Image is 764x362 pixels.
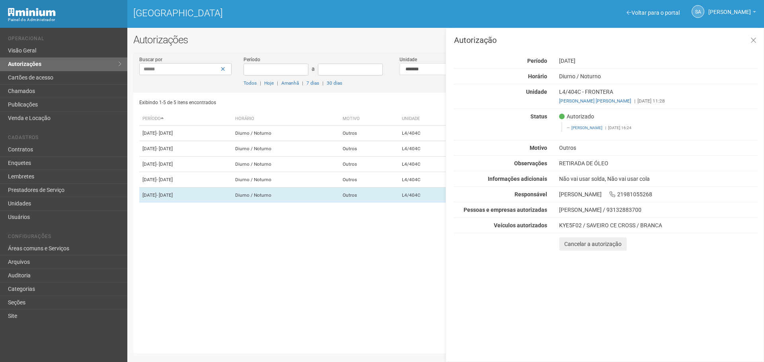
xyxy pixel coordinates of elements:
div: [PERSON_NAME] / 93132883700 [559,206,758,213]
th: Horário [232,112,340,126]
td: Diurno / Noturno [232,126,340,141]
td: [DATE] [139,126,232,141]
td: L4/404C [399,188,462,203]
span: | [260,80,261,86]
td: Outros [339,126,399,141]
strong: Observações [514,160,547,166]
strong: Motivo [530,145,547,151]
td: Diurno / Noturno [232,188,340,203]
footer: [DATE] 16:24 [567,125,753,131]
span: Autorizado [559,113,594,120]
td: L4/404C [399,157,462,172]
h1: [GEOGRAPHIC_DATA] [133,8,440,18]
td: L4/404C [399,141,462,157]
td: Diurno / Noturno [232,172,340,188]
a: [PERSON_NAME] [PERSON_NAME] [559,98,631,104]
span: | [605,126,606,130]
div: RETIRADA DE ÓLEO [553,160,764,167]
span: | [322,80,324,86]
span: - [DATE] [156,161,173,167]
label: Unidade [400,56,417,63]
span: - [DATE] [156,177,173,182]
th: Unidade [399,112,462,126]
span: Silvio Anjos [708,1,751,15]
strong: Período [527,58,547,64]
span: | [277,80,278,86]
td: Diurno / Noturno [232,157,340,172]
a: 30 dias [327,80,342,86]
td: L4/404C [399,126,462,141]
td: Outros [339,157,399,172]
strong: Pessoas e empresas autorizadas [464,207,547,213]
strong: Horário [528,73,547,79]
strong: Status [530,113,547,120]
h3: Autorização [454,36,758,44]
li: Configurações [8,234,121,242]
span: - [DATE] [156,146,173,151]
a: [PERSON_NAME] [708,10,756,16]
td: [DATE] [139,188,232,203]
td: [DATE] [139,141,232,157]
div: Outros [553,144,764,151]
div: KYE5F02 / SAVEIRO CE CROSS / BRANCA [559,222,758,229]
img: Minium [8,8,56,16]
div: L4/404C - FRONTERA [553,88,764,105]
label: Período [244,56,260,63]
h2: Autorizações [133,34,758,46]
a: Voltar para o portal [627,10,680,16]
td: L4/404C [399,172,462,188]
span: a [312,66,315,72]
td: Outros [339,141,399,157]
a: Hoje [264,80,274,86]
li: Operacional [8,36,121,44]
strong: Veículos autorizados [494,222,547,228]
a: Todos [244,80,257,86]
div: [DATE] [553,57,764,64]
div: Exibindo 1-5 de 5 itens encontrados [139,97,443,108]
a: 7 dias [306,80,319,86]
th: Motivo [339,112,399,126]
td: [DATE] [139,157,232,172]
div: [DATE] 11:28 [559,97,758,105]
li: Cadastros [8,135,121,143]
span: | [302,80,303,86]
a: [PERSON_NAME] [571,126,602,130]
div: Diurno / Noturno [553,73,764,80]
div: [PERSON_NAME] 21981055268 [553,191,764,198]
span: | [634,98,635,104]
div: Painel do Administrador [8,16,121,23]
span: - [DATE] [156,192,173,198]
strong: Unidade [526,89,547,95]
td: Outros [339,172,399,188]
div: Não vai usar solda, Não vai usar cola [553,175,764,182]
td: Diurno / Noturno [232,141,340,157]
label: Buscar por [139,56,162,63]
a: Amanhã [281,80,299,86]
span: - [DATE] [156,130,173,136]
th: Período [139,112,232,126]
td: [DATE] [139,172,232,188]
strong: Responsável [515,191,547,197]
td: Outros [339,188,399,203]
button: Cancelar a autorização [559,237,627,251]
a: SA [692,5,704,18]
strong: Informações adicionais [488,176,547,182]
